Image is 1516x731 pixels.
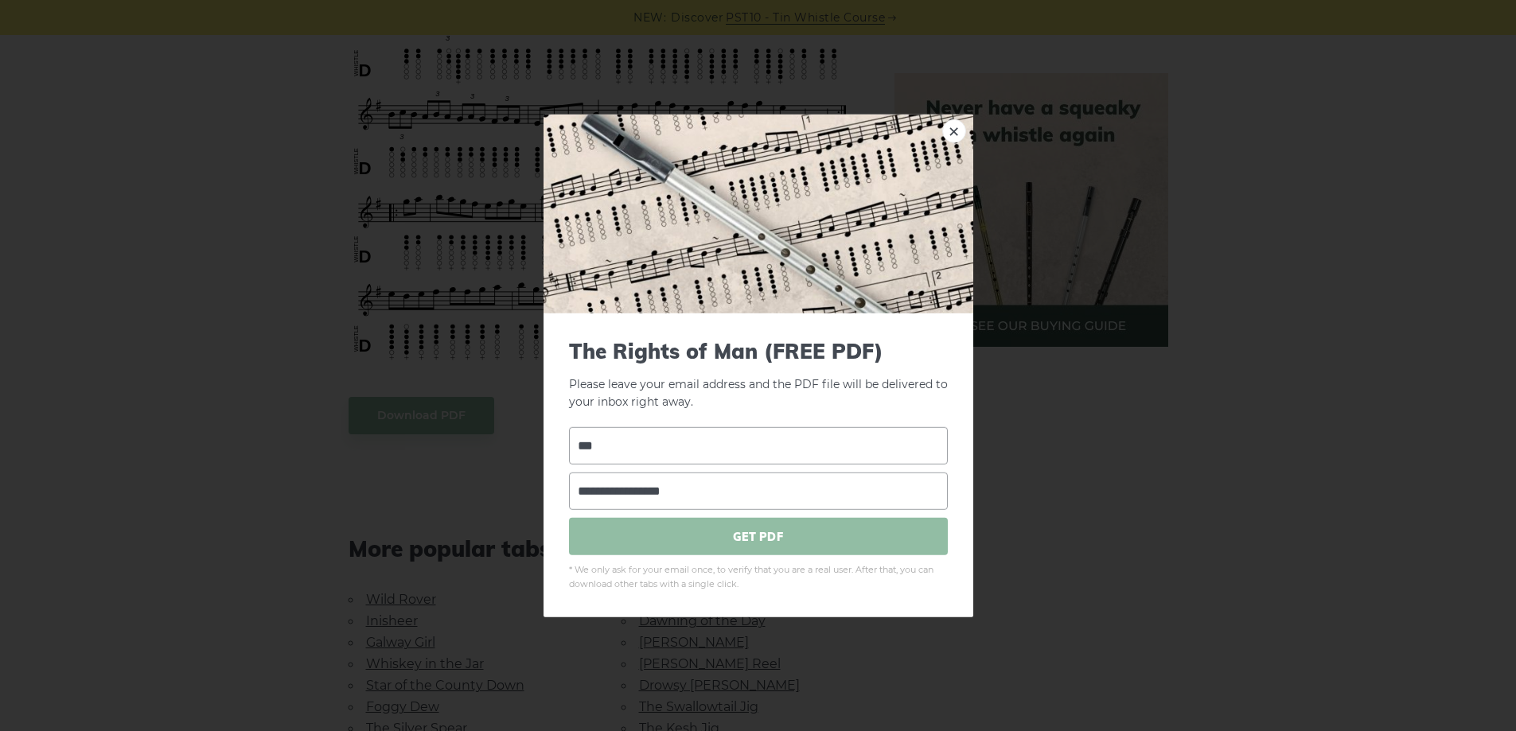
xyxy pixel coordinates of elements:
[569,338,948,363] span: The Rights of Man (FREE PDF)
[942,119,966,142] a: ×
[569,518,948,555] span: GET PDF
[569,563,948,592] span: * We only ask for your email once, to verify that you are a real user. After that, you can downlo...
[569,338,948,411] p: Please leave your email address and the PDF file will be delivered to your inbox right away.
[544,114,973,313] img: Tin Whistle Tab Preview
